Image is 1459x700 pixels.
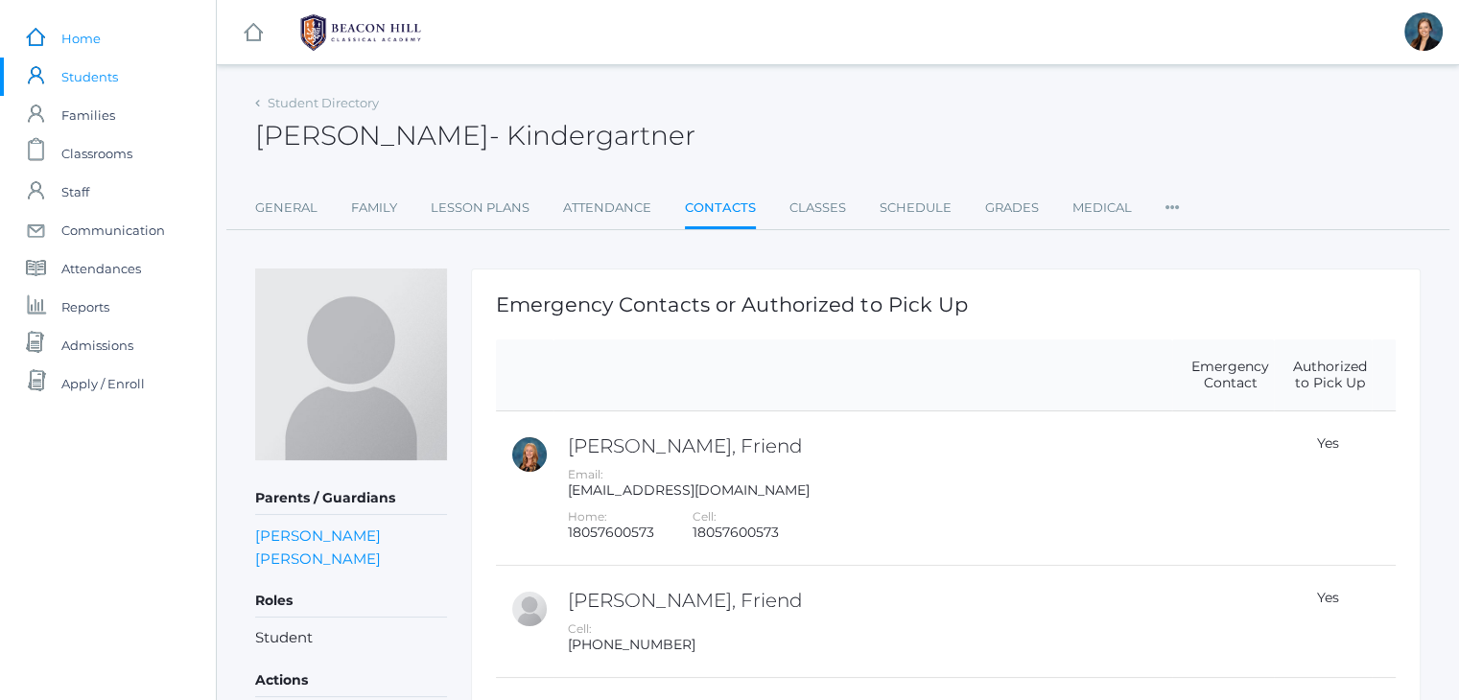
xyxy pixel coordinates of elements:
[61,58,118,96] span: Students
[255,121,695,151] h2: [PERSON_NAME]
[1072,189,1132,227] a: Medical
[568,509,607,524] label: Home:
[568,467,603,481] label: Email:
[351,189,397,227] a: Family
[255,627,447,649] li: Student
[880,189,952,227] a: Schedule
[1274,566,1372,678] td: Yes
[1172,339,1274,411] th: Emergency Contact
[568,637,695,653] div: [PHONE_NUMBER]
[255,482,447,515] h5: Parents / Guardians
[568,621,592,636] label: Cell:
[255,189,318,227] a: General
[431,189,529,227] a: Lesson Plans
[268,95,379,110] a: Student Directory
[693,525,779,541] div: 18057600573
[255,585,447,618] h5: Roles
[568,525,654,541] div: 18057600573
[61,173,89,211] span: Staff
[255,268,447,460] img: Frances Leidenfrost
[255,549,381,568] a: [PERSON_NAME]
[789,189,846,227] a: Classes
[568,590,1167,611] h2: [PERSON_NAME], Friend
[693,509,717,524] label: Cell:
[568,435,1167,456] h2: [PERSON_NAME], Friend
[496,293,1396,315] h1: Emergency Contacts or Authorized to Pick Up
[510,435,549,474] div: Nicole Canty
[1274,411,1372,566] td: Yes
[985,189,1039,227] a: Grades
[61,134,132,173] span: Classrooms
[1404,12,1443,51] div: Allison Smith
[61,211,165,249] span: Communication
[255,665,447,697] h5: Actions
[1274,339,1372,411] th: Authorized to Pick Up
[61,364,145,403] span: Apply / Enroll
[61,249,141,288] span: Attendances
[61,19,101,58] span: Home
[563,189,651,227] a: Attendance
[61,96,115,134] span: Families
[289,9,433,57] img: BHCALogos-05-308ed15e86a5a0abce9b8dd61676a3503ac9727e845dece92d48e8588c001991.png
[489,119,695,152] span: - Kindergartner
[568,482,1167,499] div: [EMAIL_ADDRESS][DOMAIN_NAME]
[255,526,381,545] a: [PERSON_NAME]
[61,288,109,326] span: Reports
[685,189,756,230] a: Contacts
[61,326,133,364] span: Admissions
